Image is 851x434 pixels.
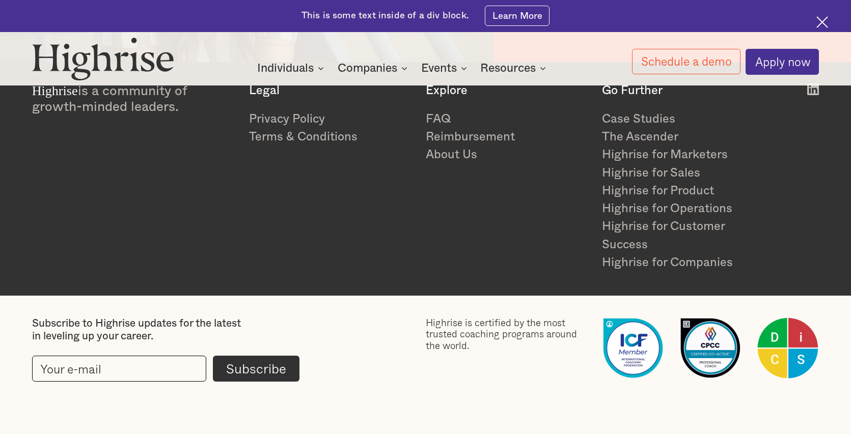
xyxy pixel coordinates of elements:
a: Apply now [746,49,819,75]
div: Events [421,62,470,74]
div: is a community of growth-minded leaders. [32,83,236,115]
img: Cross icon [816,16,828,28]
div: Highrise is certified by the most trusted coaching programs around the world. [426,317,589,351]
a: Highrise for Customer Success [602,218,765,254]
a: Highrise for Operations [602,200,765,218]
form: current-footer-subscribe-form [32,356,299,381]
input: Subscribe [213,356,299,381]
div: Individuals [257,62,327,74]
div: Companies [338,62,410,74]
img: Highrise logo [32,37,174,80]
img: White LinkedIn logo [807,83,819,95]
a: Highrise for Product [602,182,765,200]
span: Highrise [32,83,78,98]
div: Legal [249,83,412,98]
a: About Us [426,146,589,164]
a: Highrise for Companies [602,254,765,272]
div: Go Further [602,83,765,98]
a: Terms & Conditions [249,128,412,146]
div: This is some text inside of a div block. [301,10,469,22]
a: FAQ [426,110,589,128]
div: Explore [426,83,589,98]
div: Individuals [257,62,314,74]
a: Schedule a demo [632,49,740,74]
input: Your e-mail [32,356,206,381]
div: Resources [480,62,549,74]
a: Highrise for Sales [602,164,765,182]
a: Privacy Policy [249,110,412,128]
a: Case Studies [602,110,765,128]
div: Resources [480,62,536,74]
a: Learn More [485,6,550,26]
a: The Ascender [602,128,765,146]
a: Highrise for Marketers [602,146,765,164]
a: Reimbursement [426,128,589,146]
div: Companies [338,62,397,74]
div: Subscribe to Highrise updates for the latest in leveling up your career. [32,317,245,342]
div: Events [421,62,457,74]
